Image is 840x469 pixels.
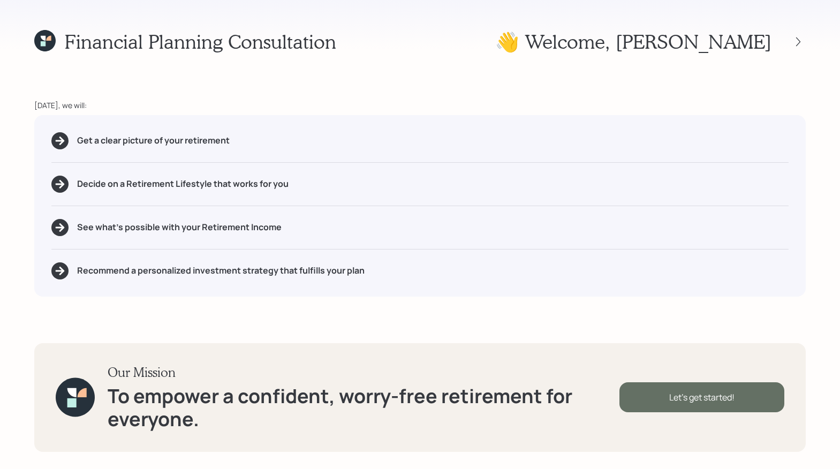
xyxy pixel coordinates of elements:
[77,222,282,232] h5: See what's possible with your Retirement Income
[77,135,230,146] h5: Get a clear picture of your retirement
[77,266,365,276] h5: Recommend a personalized investment strategy that fulfills your plan
[34,100,806,111] div: [DATE], we will:
[495,30,771,53] h1: 👋 Welcome , [PERSON_NAME]
[108,365,619,380] h3: Our Mission
[108,384,619,430] h1: To empower a confident, worry-free retirement for everyone.
[77,179,289,189] h5: Decide on a Retirement Lifestyle that works for you
[64,30,336,53] h1: Financial Planning Consultation
[619,382,784,412] div: Let's get started!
